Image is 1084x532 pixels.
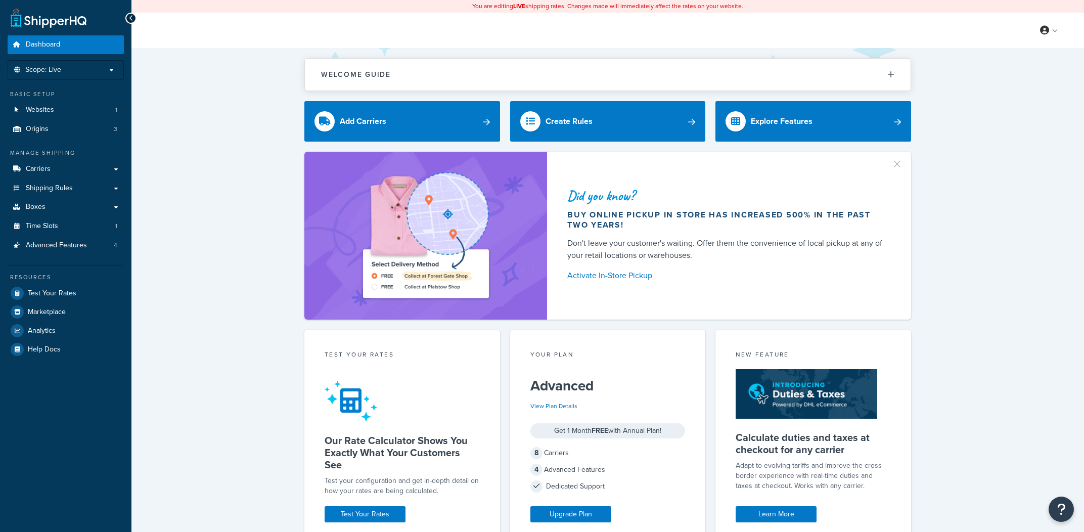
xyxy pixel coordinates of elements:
[736,431,891,456] h5: Calculate duties and taxes at checkout for any carrier
[8,322,124,340] a: Analytics
[115,106,117,114] span: 1
[8,101,124,119] a: Websites1
[305,59,911,91] button: Welcome Guide
[8,160,124,179] a: Carriers
[8,120,124,139] li: Origins
[530,423,686,438] div: Get 1 Month with Annual Plan!
[325,350,480,362] div: Test your rates
[26,241,87,250] span: Advanced Features
[8,217,124,236] li: Time Slots
[28,289,76,298] span: Test Your Rates
[530,506,611,522] a: Upgrade Plan
[1049,497,1074,522] button: Open Resource Center
[25,66,61,74] span: Scope: Live
[8,273,124,282] div: Resources
[567,269,887,283] a: Activate In-Store Pickup
[8,303,124,321] a: Marketplace
[8,149,124,157] div: Manage Shipping
[340,114,386,128] div: Add Carriers
[28,345,61,354] span: Help Docs
[530,350,686,362] div: Your Plan
[26,165,51,173] span: Carriers
[114,125,117,134] span: 3
[530,446,686,460] div: Carriers
[26,222,58,231] span: Time Slots
[736,506,817,522] a: Learn More
[325,434,480,471] h5: Our Rate Calculator Shows You Exactly What Your Customers See
[8,35,124,54] a: Dashboard
[530,463,686,477] div: Advanced Features
[546,114,593,128] div: Create Rules
[8,179,124,198] a: Shipping Rules
[530,447,543,459] span: 8
[8,90,124,99] div: Basic Setup
[510,101,706,142] a: Create Rules
[8,120,124,139] a: Origins3
[28,308,66,317] span: Marketplace
[334,167,517,304] img: ad-shirt-map-b0359fc47e01cab431d101c4b569394f6a03f54285957d908178d52f29eb9668.png
[736,350,891,362] div: New Feature
[8,101,124,119] li: Websites
[115,222,117,231] span: 1
[8,340,124,359] a: Help Docs
[26,40,60,49] span: Dashboard
[736,461,891,491] p: Adapt to evolving tariffs and improve the cross-border experience with real-time duties and taxes...
[530,479,686,494] div: Dedicated Support
[8,284,124,302] a: Test Your Rates
[26,184,73,193] span: Shipping Rules
[530,402,577,411] a: View Plan Details
[304,101,500,142] a: Add Carriers
[114,241,117,250] span: 4
[8,217,124,236] a: Time Slots1
[28,327,56,335] span: Analytics
[325,506,405,522] a: Test Your Rates
[26,125,49,134] span: Origins
[567,210,887,230] div: Buy online pickup in store has increased 500% in the past two years!
[513,2,525,11] b: LIVE
[567,237,887,261] div: Don't leave your customer's waiting. Offer them the convenience of local pickup at any of your re...
[26,106,54,114] span: Websites
[715,101,911,142] a: Explore Features
[567,189,887,203] div: Did you know?
[530,378,686,394] h5: Advanced
[592,425,608,436] strong: FREE
[325,476,480,496] div: Test your configuration and get in-depth detail on how your rates are being calculated.
[530,464,543,476] span: 4
[8,236,124,255] li: Advanced Features
[321,71,391,78] h2: Welcome Guide
[8,198,124,216] a: Boxes
[8,236,124,255] a: Advanced Features4
[26,203,46,211] span: Boxes
[751,114,812,128] div: Explore Features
